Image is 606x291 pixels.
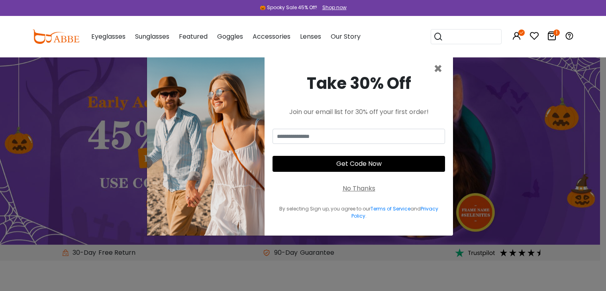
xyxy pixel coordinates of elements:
span: Featured [179,32,208,41]
a: Privacy Policy [351,205,439,219]
span: Our Story [331,32,361,41]
img: abbeglasses.com [32,29,79,44]
span: Accessories [253,32,290,41]
a: Shop now [318,4,347,11]
span: × [433,59,443,79]
span: Goggles [217,32,243,41]
div: Take 30% Off [273,71,445,95]
span: Eyeglasses [91,32,126,41]
span: Sunglasses [135,32,169,41]
a: 1 [547,33,557,42]
span: Lenses [300,32,321,41]
div: Shop now [322,4,347,11]
button: Get Code Now [273,156,445,172]
img: welcome [147,55,265,236]
div: By selecting Sign up, you agree to our and . [273,205,445,220]
button: Close [433,62,443,76]
i: 1 [553,29,560,36]
div: No Thanks [343,184,375,193]
div: 🎃 Spooky Sale 45% Off! [260,4,317,11]
div: Join our email list for 30% off your first order! [273,107,445,117]
a: Terms of Service [371,205,410,212]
